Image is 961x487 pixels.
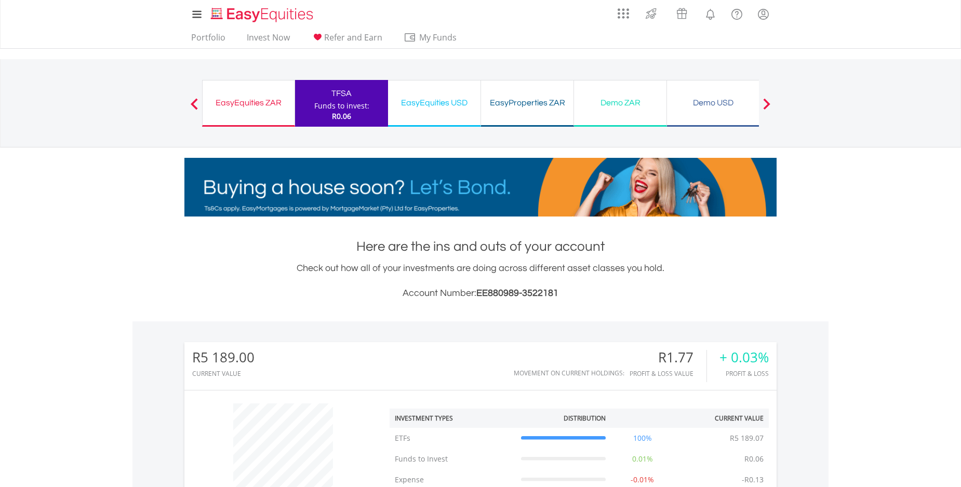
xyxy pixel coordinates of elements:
[324,32,382,43] span: Refer and Earn
[332,111,351,121] span: R0.06
[630,350,706,365] div: R1.77
[184,158,777,217] img: EasyMortage Promotion Banner
[390,449,516,469] td: Funds to Invest
[192,370,255,377] div: CURRENT VALUE
[611,428,674,449] td: 100%
[192,350,255,365] div: R5 189.00
[476,288,558,298] span: EE880989-3522181
[673,96,753,110] div: Demo USD
[673,5,690,22] img: vouchers-v2.svg
[724,3,750,23] a: FAQ's and Support
[719,370,769,377] div: Profit & Loss
[666,3,697,22] a: Vouchers
[611,449,674,469] td: 0.01%
[487,96,567,110] div: EasyProperties ZAR
[725,428,769,449] td: R5 189.07
[564,414,606,423] div: Distribution
[184,237,777,256] h1: Here are the ins and outs of your account
[390,409,516,428] th: Investment Types
[301,86,382,101] div: TFSA
[739,449,769,469] td: R0.06
[580,96,660,110] div: Demo ZAR
[514,370,624,376] div: Movement on Current Holdings:
[243,32,294,48] a: Invest Now
[390,428,516,449] td: ETFs
[674,409,769,428] th: Current Value
[184,286,777,301] h3: Account Number:
[750,3,777,25] a: My Profile
[756,103,777,114] button: Next
[611,3,636,19] a: AppsGrid
[314,101,369,111] div: Funds to invest:
[207,3,317,23] a: Home page
[307,32,386,48] a: Refer and Earn
[697,3,724,23] a: Notifications
[184,261,777,301] div: Check out how all of your investments are doing across different asset classes you hold.
[643,5,660,22] img: thrive-v2.svg
[404,31,472,44] span: My Funds
[209,6,317,23] img: EasyEquities_Logo.png
[630,370,706,377] div: Profit & Loss Value
[618,8,629,19] img: grid-menu-icon.svg
[187,32,230,48] a: Portfolio
[719,350,769,365] div: + 0.03%
[394,96,474,110] div: EasyEquities USD
[184,103,205,114] button: Previous
[209,96,288,110] div: EasyEquities ZAR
